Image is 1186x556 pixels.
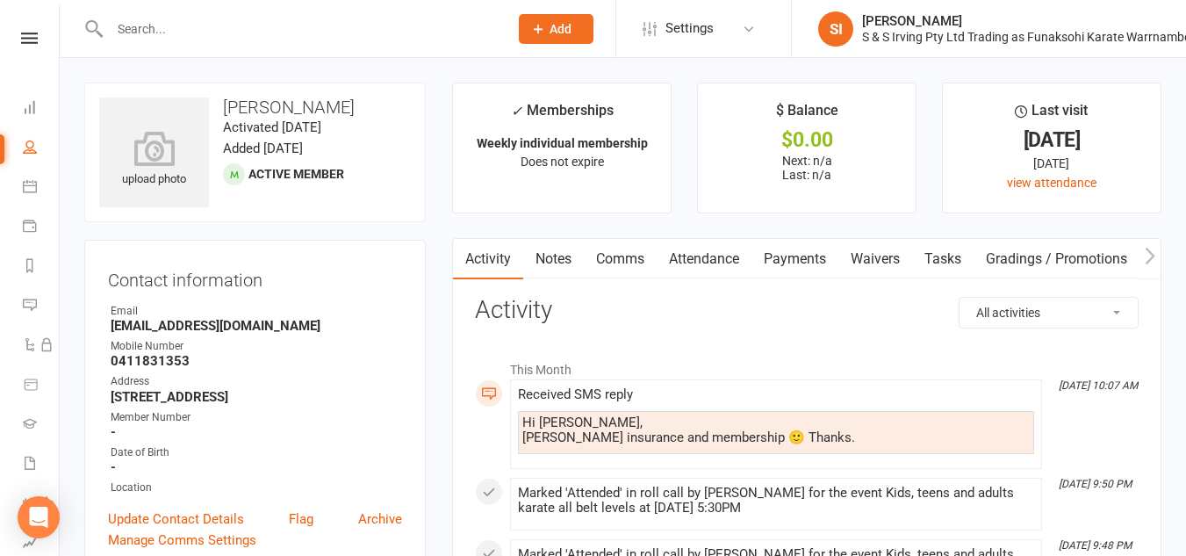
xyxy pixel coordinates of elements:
[111,424,402,440] strong: -
[714,131,900,149] div: $0.00
[511,103,522,119] i: ✓
[714,154,900,182] p: Next: n/a Last: n/a
[223,119,321,135] time: Activated [DATE]
[550,22,571,36] span: Add
[521,155,604,169] span: Does not expire
[108,264,402,290] h3: Contact information
[657,239,751,279] a: Attendance
[776,99,838,131] div: $ Balance
[665,9,714,48] span: Settings
[23,169,59,208] a: Calendar
[23,248,59,287] a: Reports
[111,303,402,320] div: Email
[104,17,496,41] input: Search...
[912,239,974,279] a: Tasks
[959,154,1145,173] div: [DATE]
[99,131,209,189] div: upload photo
[511,99,614,132] div: Memberships
[111,444,402,461] div: Date of Birth
[108,530,256,551] a: Manage Comms Settings
[523,239,584,279] a: Notes
[519,14,593,44] button: Add
[23,129,59,169] a: People
[99,97,411,117] h3: [PERSON_NAME]
[838,239,912,279] a: Waivers
[974,239,1139,279] a: Gradings / Promotions
[289,509,313,530] a: Flag
[111,373,402,390] div: Address
[1007,176,1096,190] a: view attendance
[453,239,523,279] a: Activity
[111,353,402,369] strong: 0411831353
[111,409,402,426] div: Member Number
[522,415,1030,445] div: Hi [PERSON_NAME], [PERSON_NAME] insurance and membership 🙂 Thanks.
[18,496,60,538] div: Open Intercom Messenger
[1059,478,1132,490] i: [DATE] 9:50 PM
[248,167,344,181] span: Active member
[1059,539,1132,552] i: [DATE] 9:48 PM
[518,387,1034,402] div: Received SMS reply
[475,297,1139,324] h3: Activity
[23,366,59,406] a: Product Sales
[475,351,1139,379] li: This Month
[1059,379,1138,392] i: [DATE] 10:07 AM
[111,480,402,496] div: Location
[111,318,402,334] strong: [EMAIL_ADDRESS][DOMAIN_NAME]
[358,509,402,530] a: Archive
[23,90,59,129] a: Dashboard
[111,389,402,405] strong: [STREET_ADDRESS]
[1015,99,1088,131] div: Last visit
[223,141,303,156] time: Added [DATE]
[818,11,853,47] div: SI
[23,208,59,248] a: Payments
[111,338,402,355] div: Mobile Number
[477,136,648,150] strong: Weekly individual membership
[584,239,657,279] a: Comms
[518,486,1034,516] div: Marked 'Attended' in roll call by [PERSON_NAME] for the event Kids, teens and adults karate all b...
[751,239,838,279] a: Payments
[108,509,244,530] a: Update Contact Details
[959,131,1145,149] div: [DATE]
[111,459,402,475] strong: -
